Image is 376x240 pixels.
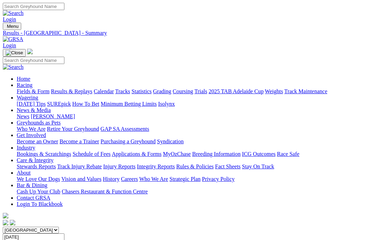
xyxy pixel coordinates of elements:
[192,151,241,157] a: Breeding Information
[101,138,156,144] a: Purchasing a Greyhound
[17,88,373,95] div: Racing
[17,170,31,176] a: About
[17,126,373,132] div: Greyhounds as Pets
[115,88,130,94] a: Tracks
[17,82,32,88] a: Racing
[209,88,264,94] a: 2025 TAB Adelaide Cup
[17,189,60,194] a: Cash Up Your Club
[3,213,8,218] img: logo-grsa-white.png
[17,201,63,207] a: Login To Blackbook
[17,189,373,195] div: Bar & Dining
[17,88,49,94] a: Fields & Form
[57,163,102,169] a: Track Injury Rebate
[17,151,71,157] a: Bookings & Scratchings
[47,101,71,107] a: SUREpick
[17,138,373,145] div: Get Involved
[6,50,23,56] img: Close
[3,49,26,57] button: Toggle navigation
[17,113,29,119] a: News
[94,88,114,94] a: Calendar
[17,95,38,101] a: Wagering
[101,126,149,132] a: GAP SA Assessments
[17,163,373,170] div: Care & Integrity
[31,113,75,119] a: [PERSON_NAME]
[170,176,201,182] a: Strategic Plan
[194,88,207,94] a: Trials
[173,88,193,94] a: Coursing
[242,163,274,169] a: Stay On Track
[17,163,56,169] a: Stewards Reports
[242,151,275,157] a: ICG Outcomes
[17,120,61,126] a: Greyhounds as Pets
[103,163,135,169] a: Injury Reports
[60,138,99,144] a: Become a Trainer
[17,101,373,107] div: Wagering
[17,113,373,120] div: News & Media
[3,64,24,70] img: Search
[27,49,33,54] img: logo-grsa-white.png
[17,126,46,132] a: Who We Are
[3,36,23,42] img: GRSA
[137,163,175,169] a: Integrity Reports
[3,57,64,64] input: Search
[72,101,100,107] a: How To Bet
[157,138,183,144] a: Syndication
[17,182,47,188] a: Bar & Dining
[17,76,30,82] a: Home
[17,157,54,163] a: Care & Integrity
[17,101,46,107] a: [DATE] Tips
[47,126,99,132] a: Retire Your Greyhound
[7,24,18,29] span: Menu
[17,176,60,182] a: We Love Our Dogs
[158,101,175,107] a: Isolynx
[3,220,8,225] img: facebook.svg
[101,101,157,107] a: Minimum Betting Limits
[17,138,58,144] a: Become an Owner
[277,151,299,157] a: Race Safe
[61,176,101,182] a: Vision and Values
[72,151,110,157] a: Schedule of Fees
[121,176,138,182] a: Careers
[103,176,119,182] a: History
[202,176,235,182] a: Privacy Policy
[3,16,16,22] a: Login
[62,189,148,194] a: Chasers Restaurant & Function Centre
[3,3,64,10] input: Search
[17,195,50,201] a: Contact GRSA
[132,88,152,94] a: Statistics
[3,42,16,48] a: Login
[17,176,373,182] div: About
[17,151,373,157] div: Industry
[17,107,51,113] a: News & Media
[10,220,15,225] img: twitter.svg
[3,10,24,16] img: Search
[265,88,283,94] a: Weights
[51,88,92,94] a: Results & Replays
[139,176,168,182] a: Who We Are
[3,30,373,36] a: Results - [GEOGRAPHIC_DATA] - Summary
[3,23,21,30] button: Toggle navigation
[112,151,162,157] a: Applications & Forms
[176,163,214,169] a: Rules & Policies
[215,163,241,169] a: Fact Sheets
[153,88,171,94] a: Grading
[17,132,46,138] a: Get Involved
[163,151,191,157] a: MyOzChase
[17,145,35,151] a: Industry
[284,88,327,94] a: Track Maintenance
